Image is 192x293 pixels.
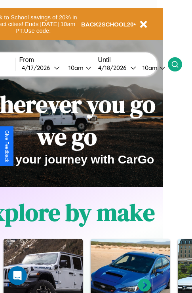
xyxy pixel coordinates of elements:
iframe: Intercom live chat [8,266,27,285]
label: From [19,56,94,64]
div: Give Feedback [4,130,10,162]
button: 4/17/2026 [19,64,62,72]
label: Until [98,56,168,64]
div: 4 / 18 / 2026 [98,64,130,71]
div: 10am [65,64,86,71]
button: 10am [136,64,168,72]
div: 4 / 17 / 2026 [22,64,54,71]
b: BACK2SCHOOL20 [81,21,134,28]
button: 10am [62,64,94,72]
div: 10am [139,64,160,71]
